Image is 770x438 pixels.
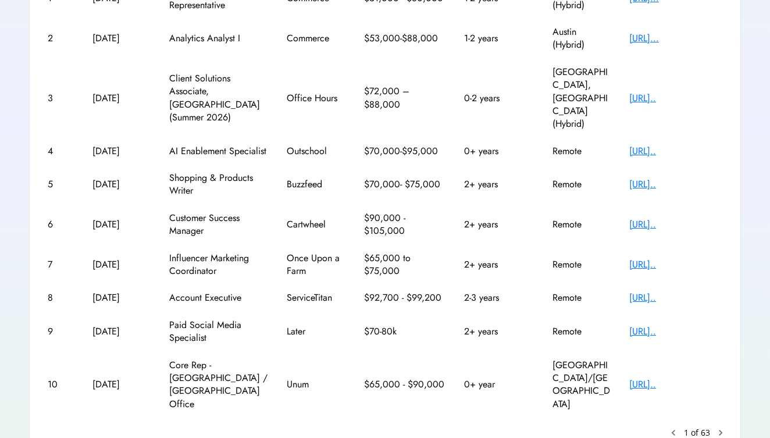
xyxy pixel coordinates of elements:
[629,325,722,338] div: [URL]..
[169,212,268,238] div: Customer Success Manager
[92,291,151,304] div: [DATE]
[552,26,611,52] div: Austin (Hybrid)
[364,291,445,304] div: $92,700 - $99,200
[169,319,268,345] div: Paid Social Media Specialist
[92,178,151,191] div: [DATE]
[287,32,345,45] div: Commerce
[552,291,611,304] div: Remote
[629,378,722,391] div: [URL]..
[169,145,268,158] div: AI Enablement Specialist
[364,145,445,158] div: $70,000-$95,000
[287,325,345,338] div: Later
[169,172,268,198] div: Shopping & Products Writer
[48,92,74,105] div: 3
[552,325,611,338] div: Remote
[92,92,151,105] div: [DATE]
[92,32,151,45] div: [DATE]
[464,145,534,158] div: 0+ years
[464,325,534,338] div: 2+ years
[287,178,345,191] div: Buzzfeed
[169,252,268,278] div: Influencer Marketing Coordinator
[464,218,534,231] div: 2+ years
[92,218,151,231] div: [DATE]
[629,92,722,105] div: [URL]..
[92,325,151,338] div: [DATE]
[552,359,611,411] div: [GEOGRAPHIC_DATA]/[GEOGRAPHIC_DATA]
[287,252,345,278] div: Once Upon a Farm
[552,258,611,271] div: Remote
[364,178,445,191] div: $70,000- $75,000
[169,72,268,124] div: Client Solutions Associate, [GEOGRAPHIC_DATA] (Summer 2026)
[364,32,445,45] div: $53,000-$88,000
[364,378,445,391] div: $65,000 - $90,000
[629,32,722,45] div: [URL]...
[629,145,722,158] div: [URL]..
[92,378,151,391] div: [DATE]
[629,258,722,271] div: [URL]..
[287,291,345,304] div: ServiceTitan
[552,66,611,131] div: [GEOGRAPHIC_DATA], [GEOGRAPHIC_DATA] (Hybrid)
[287,378,345,391] div: Unum
[169,291,268,304] div: Account Executive
[287,92,345,105] div: Office Hours
[287,218,345,231] div: Cartwheel
[629,218,722,231] div: [URL]..
[48,325,74,338] div: 9
[48,378,74,391] div: 10
[629,291,722,304] div: [URL]..
[464,291,534,304] div: 2-3 years
[92,145,151,158] div: [DATE]
[48,258,74,271] div: 7
[92,258,151,271] div: [DATE]
[364,212,445,238] div: $90,000 - $105,000
[464,92,534,105] div: 0-2 years
[629,178,722,191] div: [URL]..
[552,145,611,158] div: Remote
[48,291,74,304] div: 8
[552,178,611,191] div: Remote
[552,218,611,231] div: Remote
[287,145,345,158] div: Outschool
[464,378,534,391] div: 0+ year
[464,258,534,271] div: 2+ years
[169,359,268,411] div: Core Rep - [GEOGRAPHIC_DATA] / [GEOGRAPHIC_DATA] Office
[48,218,74,231] div: 6
[364,85,445,111] div: $72,000 – $88,000
[364,325,445,338] div: $70-80k
[464,178,534,191] div: 2+ years
[364,252,445,278] div: $65,000 to $75,000
[48,32,74,45] div: 2
[464,32,534,45] div: 1-2 years
[48,145,74,158] div: 4
[169,32,268,45] div: Analytics Analyst I
[48,178,74,191] div: 5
